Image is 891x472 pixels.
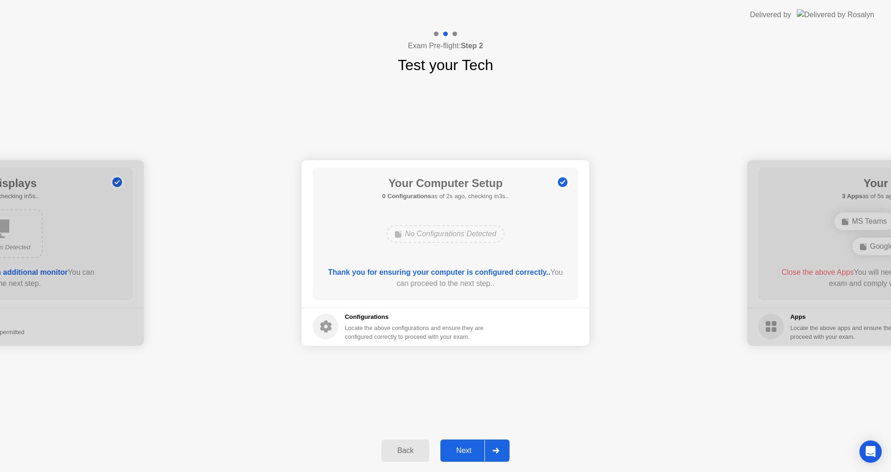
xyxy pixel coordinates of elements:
h1: Test your Tech [398,54,493,76]
h1: Your Computer Setup [382,175,509,192]
div: No Configurations Detected [387,225,505,243]
b: Step 2 [461,42,483,50]
b: Thank you for ensuring your computer is configured correctly.. [328,268,550,276]
img: Delivered by Rosalyn [797,9,874,20]
div: Back [384,446,426,455]
div: Delivered by [750,9,791,20]
div: Locate the above configurations and ensure they are configured correctly to proceed with your exam. [345,323,485,341]
h4: Exam Pre-flight: [408,40,483,52]
div: Open Intercom Messenger [859,440,882,463]
h5: Configurations [345,312,485,322]
div: You can proceed to the next step.. [326,267,565,289]
button: Back [381,440,429,462]
div: Next [443,446,484,455]
b: 0 Configurations [382,193,431,200]
h5: as of 2s ago, checking in3s.. [382,192,509,201]
button: Next [440,440,510,462]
